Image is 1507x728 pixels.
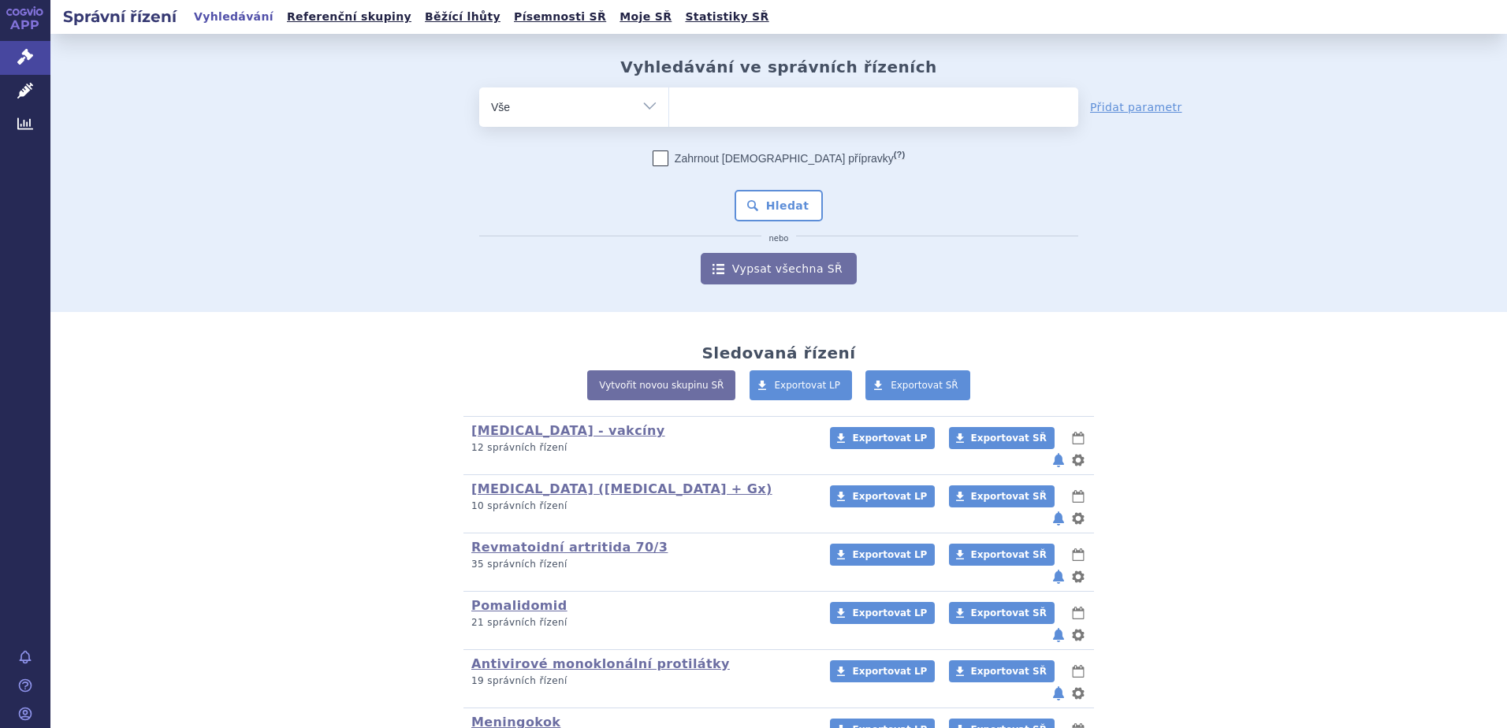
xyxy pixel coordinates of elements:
p: 21 správních řízení [471,616,809,630]
a: Přidat parametr [1090,99,1182,115]
p: 12 správních řízení [471,441,809,455]
span: Exportovat SŘ [971,433,1047,444]
a: [MEDICAL_DATA] - vakcíny [471,423,665,438]
button: notifikace [1051,626,1066,644]
a: Antivirové monoklonální protilátky [471,656,730,671]
span: Exportovat SŘ [971,491,1047,502]
h2: Vyhledávání ve správních řízeních [620,58,937,76]
a: Exportovat SŘ [865,370,970,400]
a: Exportovat LP [830,544,935,566]
a: Exportovat LP [830,485,935,507]
span: Exportovat LP [775,380,841,391]
a: Exportovat SŘ [949,485,1055,507]
a: Písemnosti SŘ [509,6,611,28]
a: Pomalidomid [471,598,567,613]
span: Exportovat LP [852,491,927,502]
p: 10 správních řízení [471,500,809,513]
button: lhůty [1070,429,1086,448]
a: Referenční skupiny [282,6,416,28]
a: Vypsat všechna SŘ [701,253,857,284]
span: Exportovat LP [852,433,927,444]
span: Exportovat SŘ [891,380,958,391]
label: Zahrnout [DEMOGRAPHIC_DATA] přípravky [653,150,905,166]
button: notifikace [1051,567,1066,586]
h2: Správní řízení [50,6,189,28]
span: Exportovat LP [852,549,927,560]
button: Hledat [735,190,824,221]
a: Exportovat LP [830,602,935,624]
button: notifikace [1051,451,1066,470]
a: Běžící lhůty [420,6,505,28]
span: Exportovat LP [852,607,927,618]
a: Exportovat SŘ [949,544,1055,566]
h2: Sledovaná řízení [701,344,855,362]
button: lhůty [1070,604,1086,622]
a: Vytvořit novou skupinu SŘ [587,370,735,400]
a: Moje SŘ [615,6,676,28]
a: [MEDICAL_DATA] ([MEDICAL_DATA] + Gx) [471,481,772,496]
button: lhůty [1070,545,1086,564]
span: Exportovat SŘ [971,549,1047,560]
a: Statistiky SŘ [680,6,773,28]
a: Exportovat SŘ [949,427,1055,449]
button: nastavení [1070,567,1086,586]
span: Exportovat SŘ [971,666,1047,677]
i: nebo [761,234,797,243]
p: 19 správních řízení [471,674,809,688]
a: Exportovat LP [830,427,935,449]
button: notifikace [1051,684,1066,703]
button: notifikace [1051,509,1066,528]
a: Revmatoidní artritida 70/3 [471,540,668,555]
button: nastavení [1070,451,1086,470]
a: Exportovat LP [750,370,853,400]
button: nastavení [1070,509,1086,528]
p: 35 správních řízení [471,558,809,571]
span: Exportovat SŘ [971,607,1047,618]
button: lhůty [1070,487,1086,506]
span: Exportovat LP [852,666,927,677]
a: Exportovat SŘ [949,602,1055,624]
a: Exportovat SŘ [949,660,1055,682]
a: Exportovat LP [830,660,935,682]
button: nastavení [1070,684,1086,703]
button: lhůty [1070,662,1086,681]
abbr: (?) [894,150,905,160]
a: Vyhledávání [189,6,278,28]
button: nastavení [1070,626,1086,644]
